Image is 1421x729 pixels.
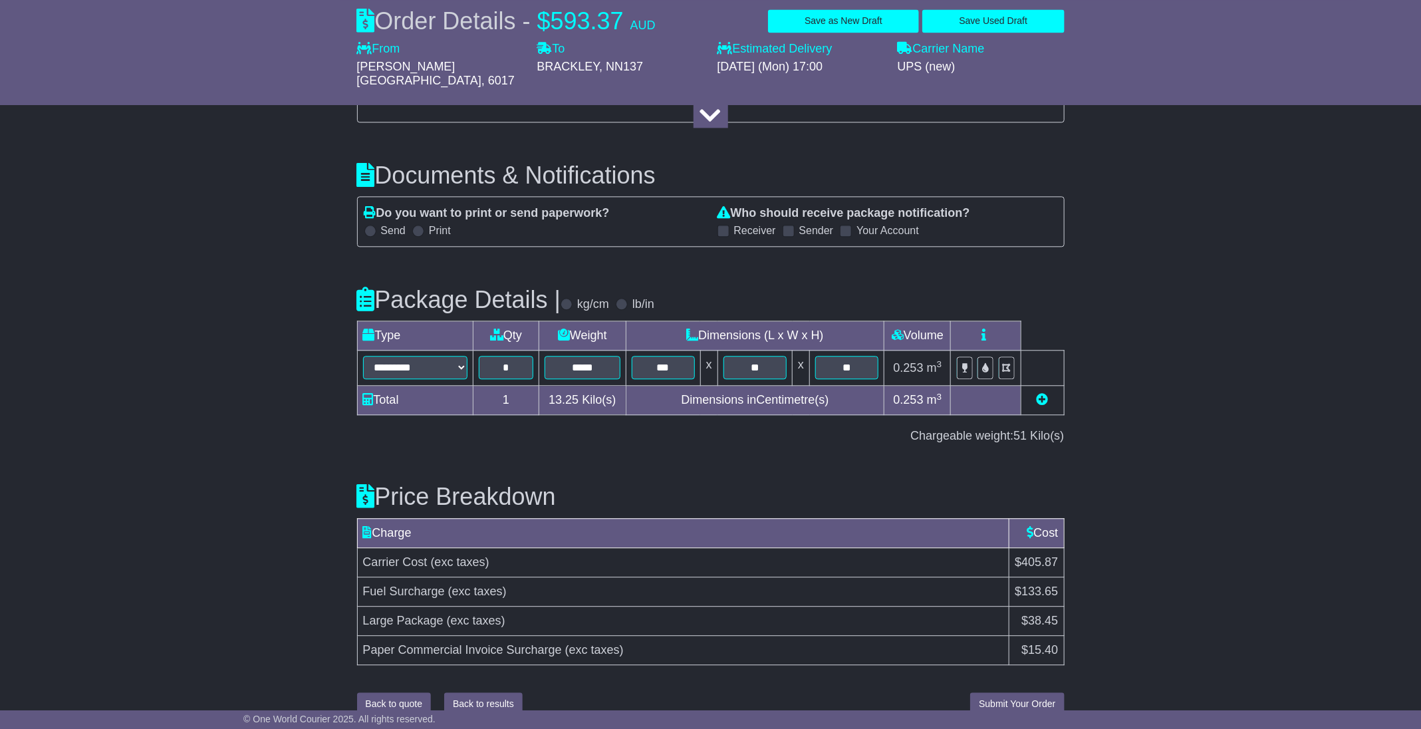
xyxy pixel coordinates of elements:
label: Your Account [856,224,919,237]
span: © One World Courier 2025. All rights reserved. [243,714,436,724]
sup: 3 [937,392,942,402]
span: Carrier Cost [363,555,428,569]
span: Fuel Surcharge [363,585,445,598]
span: , NN137 [599,60,643,73]
span: $15.40 [1021,643,1058,656]
label: From [357,42,400,57]
td: Dimensions in Centimetre(s) [626,386,884,415]
td: x [793,351,810,386]
button: Submit Your Order [970,692,1064,716]
label: Estimated Delivery [717,42,884,57]
span: Paper Commercial Invoice Surcharge [363,643,562,656]
div: UPS (new) [898,60,1065,74]
label: Carrier Name [898,42,985,57]
span: [PERSON_NAME][GEOGRAPHIC_DATA] [357,60,481,88]
span: 0.253 [894,393,924,406]
span: BRACKLEY [537,60,600,73]
h3: Package Details | [357,287,561,313]
span: $133.65 [1015,585,1058,598]
label: Print [429,224,451,237]
button: Save Used Draft [922,9,1064,33]
label: Receiver [734,224,776,237]
td: Charge [357,518,1009,547]
div: Order Details - [357,7,656,35]
span: (exc taxes) [565,643,624,656]
span: Large Package [363,614,444,627]
label: kg/cm [577,297,609,312]
label: Sender [799,224,834,237]
button: Back to results [444,692,523,716]
span: 0.253 [894,361,924,374]
label: Who should receive package notification? [717,206,970,221]
td: Qty [473,321,539,351]
td: Cost [1009,518,1064,547]
label: Send [381,224,406,237]
span: Submit Your Order [979,698,1055,709]
td: Type [357,321,473,351]
button: Back to quote [357,692,432,716]
span: m [927,361,942,374]
td: x [700,351,717,386]
td: Kilo(s) [539,386,626,415]
span: , 6017 [481,74,515,87]
sup: 3 [937,359,942,369]
div: [DATE] (Mon) 17:00 [717,60,884,74]
span: 593.37 [551,7,624,35]
button: Save as New Draft [768,9,919,33]
span: $405.87 [1015,555,1058,569]
label: Do you want to print or send paperwork? [364,206,610,221]
span: $38.45 [1021,614,1058,627]
td: Total [357,386,473,415]
span: m [927,393,942,406]
h3: Price Breakdown [357,484,1065,510]
td: 1 [473,386,539,415]
a: Add new item [1037,393,1049,406]
span: $ [537,7,551,35]
span: (exc taxes) [431,555,489,569]
label: lb/in [632,297,654,312]
td: Dimensions (L x W x H) [626,321,884,351]
td: Volume [884,321,951,351]
h3: Documents & Notifications [357,162,1065,189]
span: (exc taxes) [447,614,505,627]
span: AUD [630,19,656,32]
div: Chargeable weight: Kilo(s) [357,429,1065,444]
td: Weight [539,321,626,351]
label: To [537,42,565,57]
span: 13.25 [549,393,579,406]
span: 51 [1013,429,1027,442]
span: (exc taxes) [448,585,507,598]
